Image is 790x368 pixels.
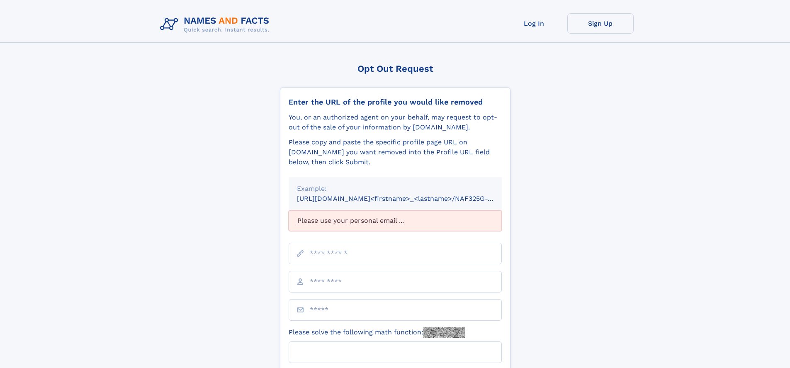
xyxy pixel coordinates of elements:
div: Please use your personal email ... [289,210,502,231]
small: [URL][DOMAIN_NAME]<firstname>_<lastname>/NAF325G-xxxxxxxx [297,195,518,202]
label: Please solve the following math function: [289,327,465,338]
a: Log In [501,13,567,34]
a: Sign Up [567,13,634,34]
div: Please copy and paste the specific profile page URL on [DOMAIN_NAME] you want removed into the Pr... [289,137,502,167]
div: Enter the URL of the profile you would like removed [289,97,502,107]
div: You, or an authorized agent on your behalf, may request to opt-out of the sale of your informatio... [289,112,502,132]
div: Opt Out Request [280,63,510,74]
div: Example: [297,184,493,194]
img: Logo Names and Facts [157,13,276,36]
